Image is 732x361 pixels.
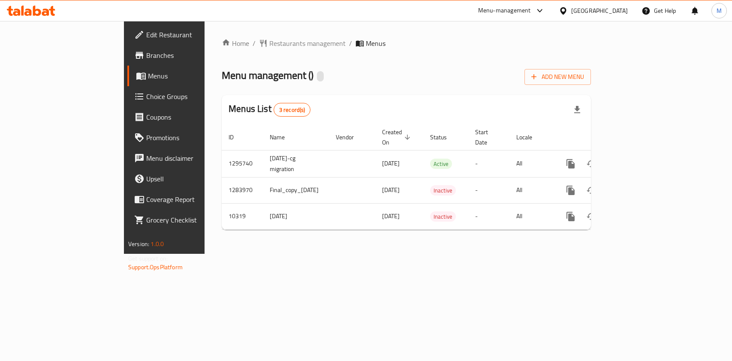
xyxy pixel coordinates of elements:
a: Branches [127,45,246,66]
span: Promotions [146,132,239,143]
button: Change Status [581,206,602,227]
span: Created On [382,127,413,147]
a: Upsell [127,168,246,189]
button: more [560,153,581,174]
div: Menu-management [478,6,531,16]
button: Change Status [581,180,602,201]
div: Total records count [274,103,311,117]
li: / [253,38,256,48]
span: Coverage Report [146,194,239,205]
a: Choice Groups [127,86,246,107]
li: / [349,38,352,48]
a: Menu disclaimer [127,148,246,168]
a: Coverage Report [127,189,246,210]
a: Edit Restaurant [127,24,246,45]
span: Choice Groups [146,91,239,102]
span: Branches [146,50,239,60]
td: Final_copy_[DATE] [263,177,329,203]
div: Export file [567,99,587,120]
span: Status [430,132,458,142]
nav: breadcrumb [222,38,591,48]
a: Restaurants management [259,38,346,48]
span: Upsell [146,174,239,184]
span: Menu disclaimer [146,153,239,163]
span: Inactive [430,212,456,222]
span: [DATE] [382,158,400,169]
button: more [560,206,581,227]
a: Grocery Checklist [127,210,246,230]
span: [DATE] [382,211,400,222]
span: Add New Menu [531,72,584,82]
span: Menus [148,71,239,81]
a: Promotions [127,127,246,148]
td: All [509,150,554,177]
span: Name [270,132,296,142]
span: Edit Restaurant [146,30,239,40]
span: M [717,6,722,15]
div: Inactive [430,185,456,196]
span: Vendor [336,132,365,142]
table: enhanced table [222,124,650,230]
span: Active [430,159,452,169]
span: Inactive [430,186,456,196]
span: Grocery Checklist [146,215,239,225]
a: Support.OpsPlatform [128,262,183,273]
td: All [509,203,554,229]
span: 3 record(s) [274,106,310,114]
td: All [509,177,554,203]
td: [DATE] [263,203,329,229]
span: Coupons [146,112,239,122]
td: [DATE]-cg migration [263,150,329,177]
th: Actions [554,124,650,150]
td: - [468,150,509,177]
button: Add New Menu [524,69,591,85]
td: - [468,203,509,229]
span: ID [229,132,245,142]
td: - [468,177,509,203]
a: Menus [127,66,246,86]
span: Get support on: [128,253,168,264]
span: Locale [516,132,543,142]
span: Restaurants management [269,38,346,48]
span: Start Date [475,127,499,147]
span: Menus [366,38,386,48]
span: Version: [128,238,149,250]
div: [GEOGRAPHIC_DATA] [571,6,628,15]
span: Menu management ( ) [222,66,313,85]
span: [DATE] [382,184,400,196]
h2: Menus List [229,102,310,117]
span: 1.0.0 [151,238,164,250]
button: Change Status [581,153,602,174]
button: more [560,180,581,201]
a: Coupons [127,107,246,127]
